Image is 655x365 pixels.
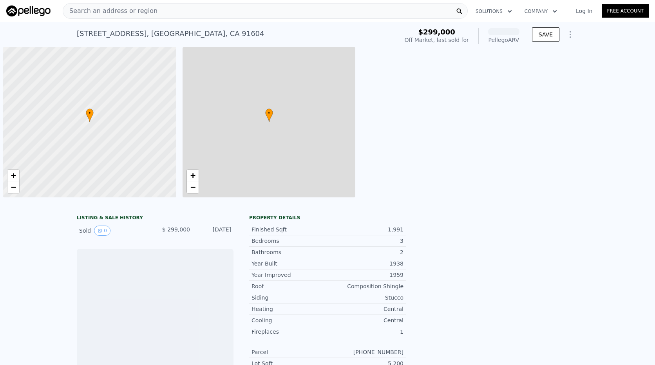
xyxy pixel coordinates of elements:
[252,328,327,336] div: Fireplaces
[602,4,649,18] a: Free Account
[252,282,327,290] div: Roof
[79,226,149,236] div: Sold
[252,305,327,313] div: Heating
[252,348,327,356] div: Parcel
[327,305,403,313] div: Central
[469,4,518,18] button: Solutions
[327,271,403,279] div: 1959
[327,248,403,256] div: 2
[252,237,327,245] div: Bedrooms
[327,226,403,233] div: 1,991
[566,7,602,15] a: Log In
[63,6,157,16] span: Search an address or region
[162,226,190,233] span: $ 299,000
[7,181,19,193] a: Zoom out
[249,215,406,221] div: Property details
[190,182,195,192] span: −
[252,271,327,279] div: Year Improved
[252,226,327,233] div: Finished Sqft
[252,316,327,324] div: Cooling
[77,215,233,222] div: LISTING & SALE HISTORY
[187,170,199,181] a: Zoom in
[563,27,578,42] button: Show Options
[327,348,403,356] div: [PHONE_NUMBER]
[532,27,559,42] button: SAVE
[94,226,110,236] button: View historical data
[252,294,327,302] div: Siding
[7,170,19,181] a: Zoom in
[327,316,403,324] div: Central
[327,260,403,267] div: 1938
[196,226,231,236] div: [DATE]
[86,108,94,122] div: •
[327,328,403,336] div: 1
[187,181,199,193] a: Zoom out
[86,110,94,117] span: •
[405,36,469,44] div: Off Market, last sold for
[252,260,327,267] div: Year Built
[418,28,455,36] span: $299,000
[11,182,16,192] span: −
[6,5,51,16] img: Pellego
[265,108,273,122] div: •
[190,170,195,180] span: +
[518,4,563,18] button: Company
[488,36,519,44] div: Pellego ARV
[77,28,264,39] div: [STREET_ADDRESS] , [GEOGRAPHIC_DATA] , CA 91604
[265,110,273,117] span: •
[11,170,16,180] span: +
[252,248,327,256] div: Bathrooms
[327,294,403,302] div: Stucco
[327,282,403,290] div: Composition Shingle
[327,237,403,245] div: 3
